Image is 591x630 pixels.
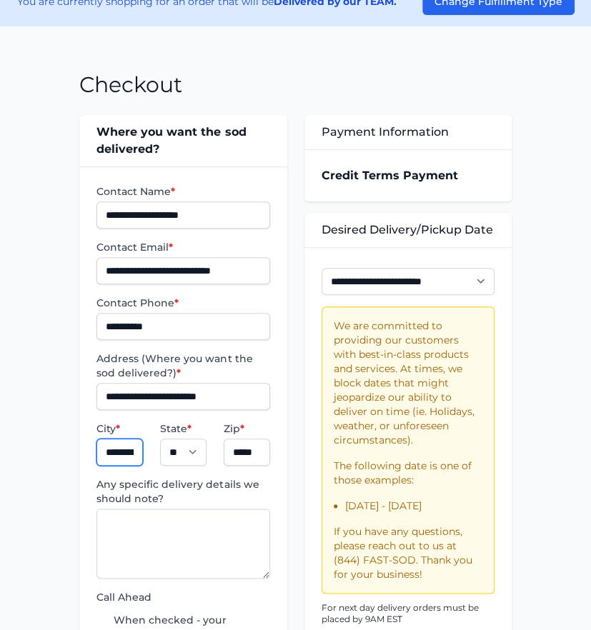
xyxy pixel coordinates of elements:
[96,477,269,506] label: Any specific delivery details we should note?
[334,459,482,487] p: The following date is one of those examples:
[322,602,495,625] p: For next day delivery orders must be placed by 9AM EST
[334,524,482,581] p: If you have any questions, please reach out to us at (844) FAST-SOD. Thank you for your business!
[79,72,182,98] h1: Checkout
[334,319,482,447] p: We are committed to providing our customers with best-in-class products and services. At times, w...
[322,169,458,182] strong: Credit Terms Payment
[96,184,269,199] label: Contact Name
[304,115,512,149] div: Payment Information
[304,213,512,247] div: Desired Delivery/Pickup Date
[96,421,143,436] label: City
[96,590,269,604] label: Call Ahead
[96,240,269,254] label: Contact Email
[96,351,269,380] label: Address (Where you want the sod delivered?)
[79,115,287,166] div: Where you want the sod delivered?
[96,296,269,310] label: Contact Phone
[224,421,270,436] label: Zip
[160,421,207,436] label: State
[345,499,482,513] li: [DATE] - [DATE]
